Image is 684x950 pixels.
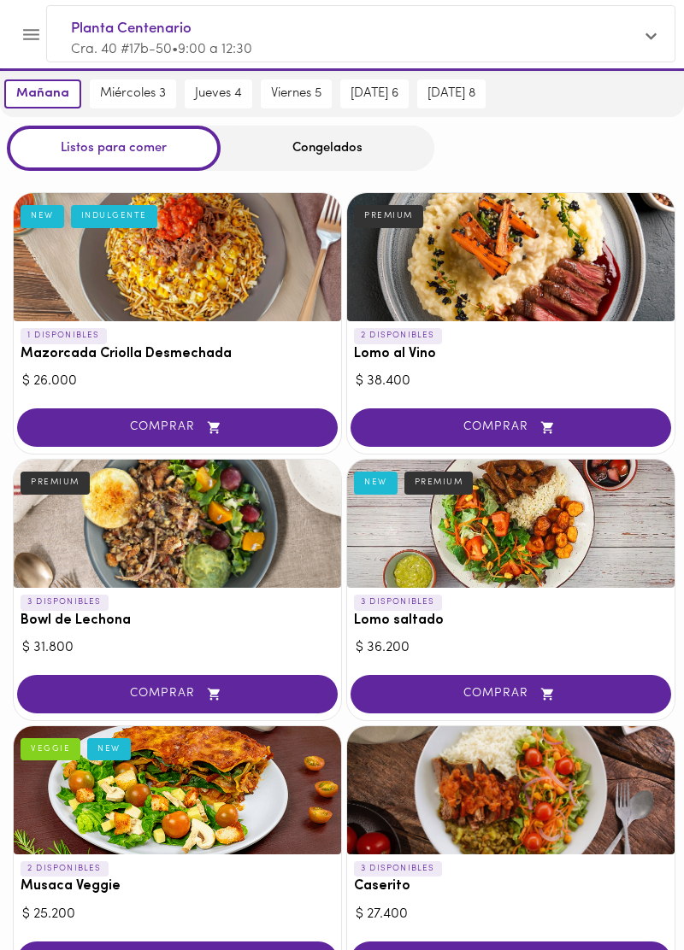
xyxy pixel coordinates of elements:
[347,460,675,588] div: Lomo saltado
[17,408,338,447] button: COMPRAR
[22,905,333,924] div: $ 25.200
[356,372,666,391] div: $ 38.400
[354,879,668,894] h3: Caserito
[354,595,442,610] p: 3 DISPONIBLES
[100,86,166,102] span: miércoles 3
[10,14,52,56] button: Menu
[21,347,334,362] h3: Mazorcada Criolla Desmechada
[38,687,316,701] span: COMPRAR
[16,86,69,102] span: mañana
[354,347,668,362] h3: Lomo al Vino
[87,738,131,760] div: NEW
[351,675,671,713] button: COMPRAR
[185,79,252,108] button: jueves 4
[356,638,666,658] div: $ 36.200
[71,18,634,40] span: Planta Centenario
[22,638,333,658] div: $ 31.800
[7,126,221,171] div: Listos para comer
[21,613,334,629] h3: Bowl de Lechona
[21,738,80,760] div: VEGGIE
[71,205,157,227] div: INDULGENTE
[21,328,107,343] p: 1 DISPONIBLES
[14,460,341,588] div: Bowl de Lechona
[4,79,81,108] button: mañana
[354,328,442,343] p: 2 DISPONIBLES
[372,420,650,435] span: COMPRAR
[347,193,675,321] div: Lomo al Vino
[271,86,321,102] span: viernes 5
[71,43,252,56] span: Cra. 40 #17b-50 • 9:00 a 12:30
[372,687,650,701] span: COMPRAR
[21,595,109,610] p: 3 DISPONIBLES
[21,861,109,877] p: 2 DISPONIBLES
[404,472,474,494] div: PREMIUM
[351,86,398,102] span: [DATE] 6
[347,726,675,854] div: Caserito
[195,86,242,102] span: jueves 4
[21,205,64,227] div: NEW
[354,472,398,494] div: NEW
[21,879,334,894] h3: Musaca Veggie
[354,861,442,877] p: 3 DISPONIBLES
[427,86,475,102] span: [DATE] 8
[90,79,176,108] button: miércoles 3
[38,420,316,435] span: COMPRAR
[354,205,423,227] div: PREMIUM
[261,79,332,108] button: viernes 5
[356,905,666,924] div: $ 27.400
[221,126,434,171] div: Congelados
[14,193,341,321] div: Mazorcada Criolla Desmechada
[17,675,338,713] button: COMPRAR
[351,408,671,447] button: COMPRAR
[21,472,90,494] div: PREMIUM
[417,79,486,108] button: [DATE] 8
[340,79,409,108] button: [DATE] 6
[602,868,684,950] iframe: Messagebird Livechat Widget
[22,372,333,391] div: $ 26.000
[354,613,668,629] h3: Lomo saltado
[14,726,341,854] div: Musaca Veggie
